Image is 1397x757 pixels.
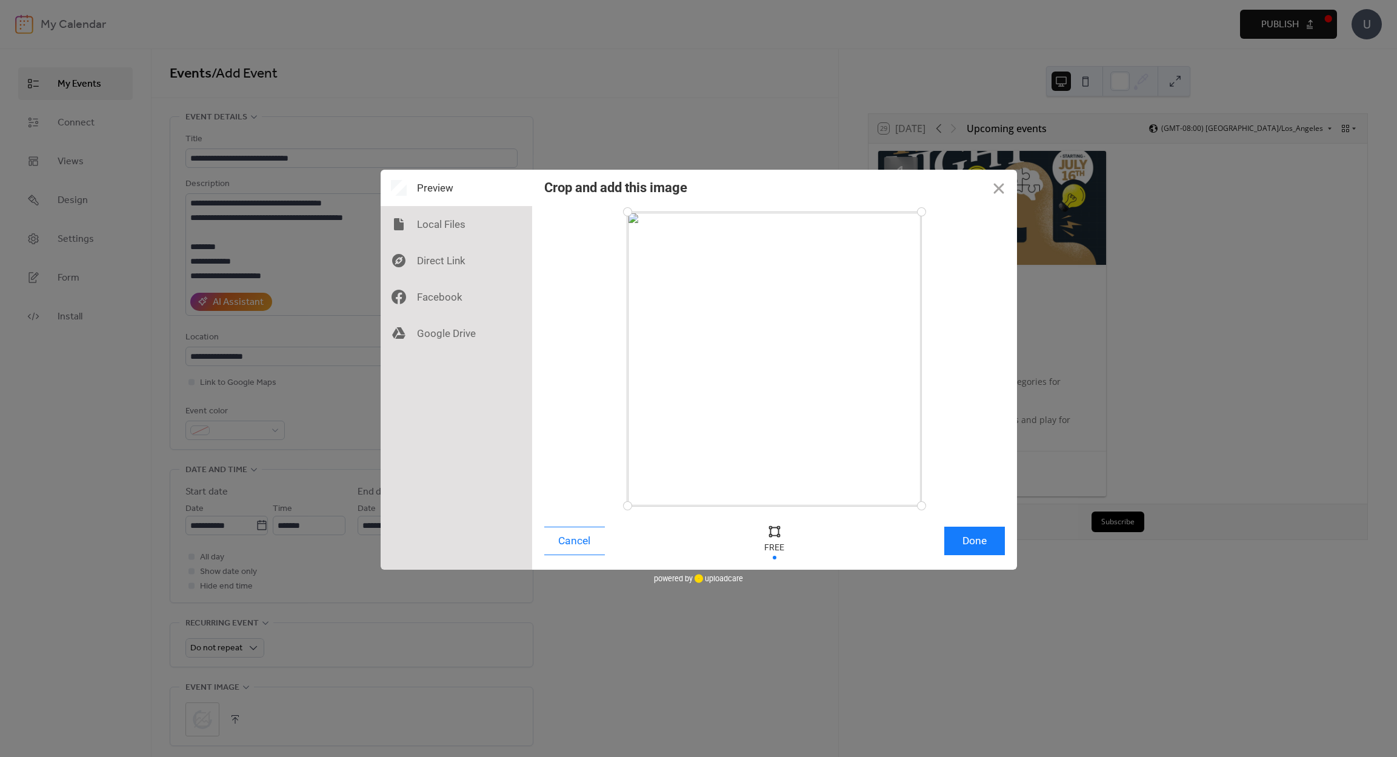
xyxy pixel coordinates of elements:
div: Facebook [381,279,532,315]
button: Cancel [544,527,605,555]
button: Close [981,170,1017,206]
a: uploadcare [693,574,743,583]
div: powered by [654,570,743,588]
div: Direct Link [381,242,532,279]
button: Done [944,527,1005,555]
div: Preview [381,170,532,206]
div: Crop and add this image [544,180,687,195]
div: Google Drive [381,315,532,352]
div: Local Files [381,206,532,242]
